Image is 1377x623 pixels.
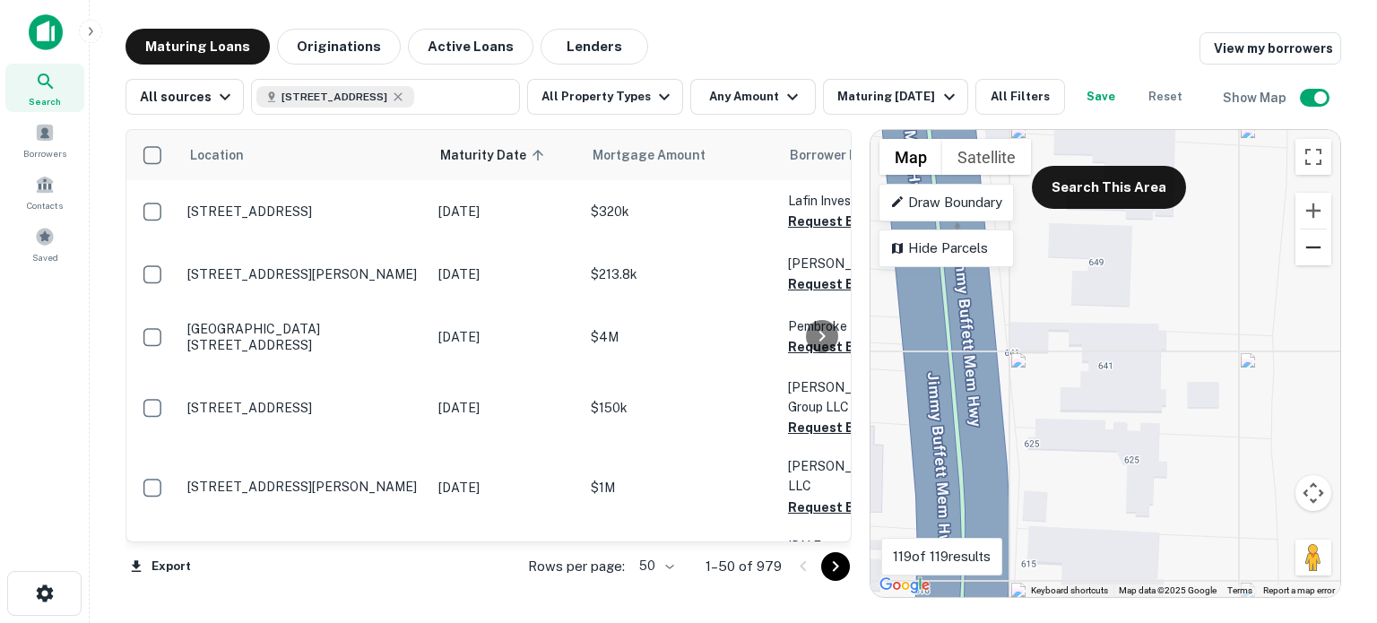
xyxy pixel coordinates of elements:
[541,29,648,65] button: Lenders
[1295,229,1331,265] button: Zoom out
[591,478,770,498] p: $1M
[29,94,61,108] span: Search
[837,86,959,108] div: Maturing [DATE]
[1137,79,1194,115] button: Reset
[1295,475,1331,511] button: Map camera controls
[126,29,270,65] button: Maturing Loans
[438,264,573,284] p: [DATE]
[440,144,550,166] span: Maturity Date
[27,198,63,212] span: Contacts
[821,552,850,581] button: Go to next page
[788,377,967,417] p: [PERSON_NAME] Building Group LLC
[582,130,779,180] th: Mortgage Amount
[591,202,770,221] p: $320k
[788,336,933,358] button: Request Borrower Info
[823,79,967,115] button: Maturing [DATE]
[1287,480,1377,566] iframe: Chat Widget
[788,254,967,273] p: [PERSON_NAME]
[591,398,770,418] p: $150k
[706,556,782,577] p: 1–50 of 979
[187,203,420,220] p: [STREET_ADDRESS]
[527,79,683,115] button: All Property Types
[1072,79,1130,115] button: Save your search to get updates of matches that match your search criteria.
[870,130,1340,597] div: 0 0
[1032,166,1186,209] button: Search This Area
[126,553,195,580] button: Export
[788,273,933,295] button: Request Borrower Info
[1031,584,1108,597] button: Keyboard shortcuts
[438,327,573,347] p: [DATE]
[788,191,967,211] p: Lafin Investments 412 LLC
[975,79,1065,115] button: All Filters
[429,130,582,180] th: Maturity Date
[126,79,244,115] button: All sources
[29,14,63,50] img: capitalize-icon.png
[632,553,677,579] div: 50
[890,238,1002,259] p: Hide Parcels
[593,144,729,166] span: Mortgage Amount
[187,266,420,282] p: [STREET_ADDRESS][PERSON_NAME]
[277,29,401,65] button: Originations
[788,536,967,556] p: IDN Enterprises LLC
[23,146,66,160] span: Borrowers
[890,192,1002,213] p: Draw Boundary
[790,144,884,166] span: Borrower Name
[32,250,58,264] span: Saved
[281,89,387,105] span: [STREET_ADDRESS]
[5,64,84,112] a: Search
[438,398,573,418] p: [DATE]
[1295,193,1331,229] button: Zoom in
[5,168,84,216] a: Contacts
[528,556,625,577] p: Rows per page:
[1227,585,1252,595] a: Terms
[788,456,967,496] p: [PERSON_NAME] Property LLC
[1199,32,1341,65] a: View my borrowers
[788,417,933,438] button: Request Borrower Info
[779,130,976,180] th: Borrower Name
[591,327,770,347] p: $4M
[5,116,84,164] a: Borrowers
[1223,88,1289,108] h6: Show Map
[178,130,429,180] th: Location
[788,497,933,518] button: Request Borrower Info
[875,574,934,597] img: Google
[893,546,991,567] p: 119 of 119 results
[1263,585,1335,595] a: Report a map error
[788,316,967,336] p: Pembroke K2 LLC
[690,79,816,115] button: Any Amount
[189,144,244,166] span: Location
[187,479,420,495] p: [STREET_ADDRESS][PERSON_NAME]
[438,202,573,221] p: [DATE]
[408,29,533,65] button: Active Loans
[788,211,933,232] button: Request Borrower Info
[1295,139,1331,175] button: Toggle fullscreen view
[187,400,420,416] p: [STREET_ADDRESS]
[942,139,1031,175] button: Show satellite imagery
[5,220,84,268] a: Saved
[1119,585,1217,595] span: Map data ©2025 Google
[879,139,942,175] button: Show street map
[140,86,236,108] div: All sources
[187,321,420,353] p: [GEOGRAPHIC_DATA][STREET_ADDRESS]
[875,574,934,597] a: Open this area in Google Maps (opens a new window)
[438,478,573,498] p: [DATE]
[591,264,770,284] p: $213.8k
